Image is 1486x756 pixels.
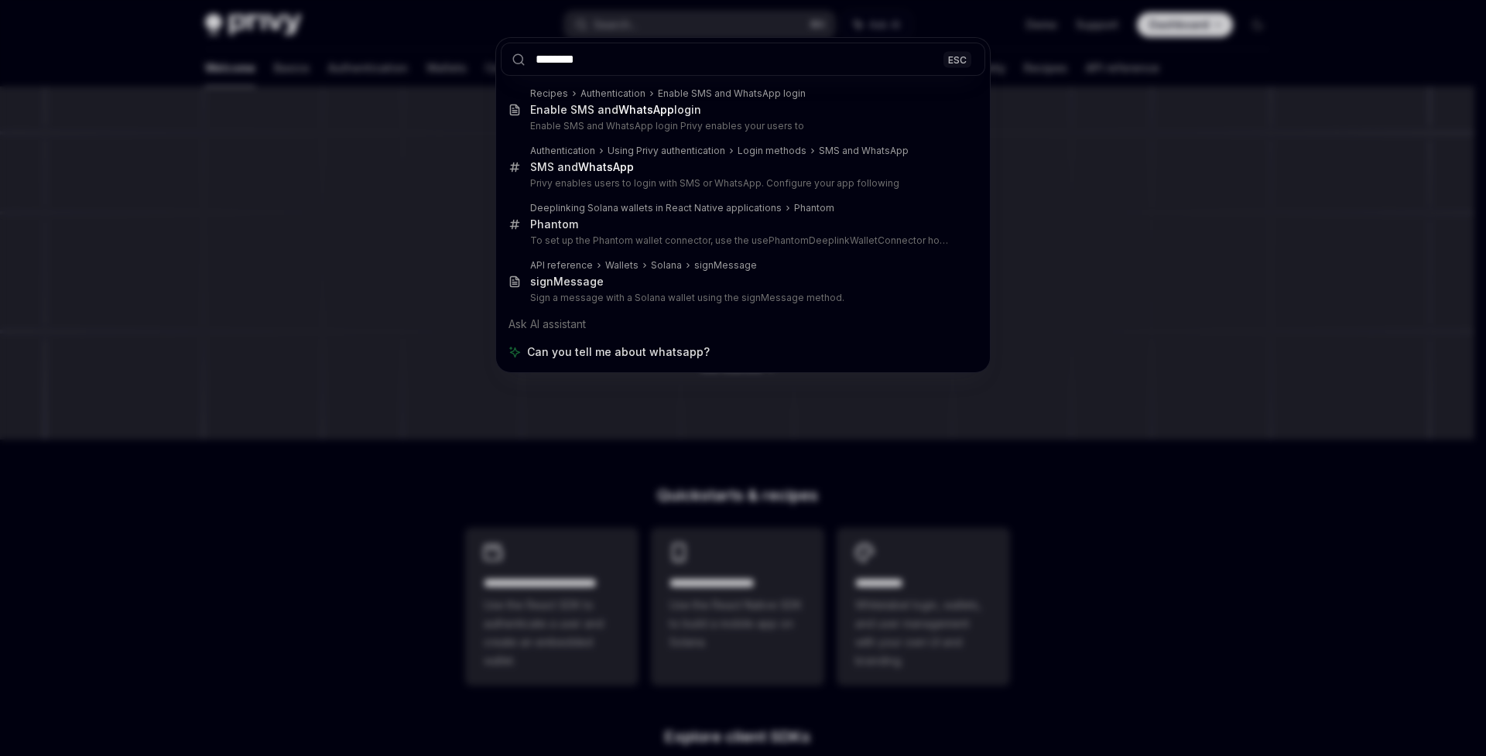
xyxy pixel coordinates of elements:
div: API reference [530,259,593,272]
div: signMessage [530,275,604,289]
p: Enable SMS and WhatsApp login Privy enables your users to [530,120,953,132]
div: Enable SMS and login [530,103,701,117]
span: Can you tell me about whatsapp? [527,344,710,360]
div: Deeplinking Solana wallets in React Native applications [530,202,782,214]
div: Authentication [530,145,595,157]
div: Phantom [530,217,578,231]
div: Authentication [580,87,645,100]
b: WhatsApp [578,160,634,173]
div: Login methods [738,145,806,157]
p: Sign a message with a Solana wallet using the signMessage method. [530,292,953,304]
div: Using Privy authentication [608,145,725,157]
div: SMS and [530,160,634,174]
div: ESC [943,51,971,67]
p: Privy enables users to login with SMS or WhatsApp. Configure your app following [530,177,953,190]
div: signMessage [694,259,757,272]
div: SMS and WhatsApp [819,145,909,157]
div: Recipes [530,87,568,100]
div: Phantom [794,202,834,214]
div: Enable SMS and WhatsApp login [658,87,806,100]
p: To set up the Phantom wallet connector, use the usePhantomDeeplinkWalletConnector hook in your com [530,234,953,247]
b: WhatsApp [618,103,674,116]
div: Ask AI assistant [501,310,985,338]
div: Wallets [605,259,639,272]
div: Solana [651,259,682,272]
